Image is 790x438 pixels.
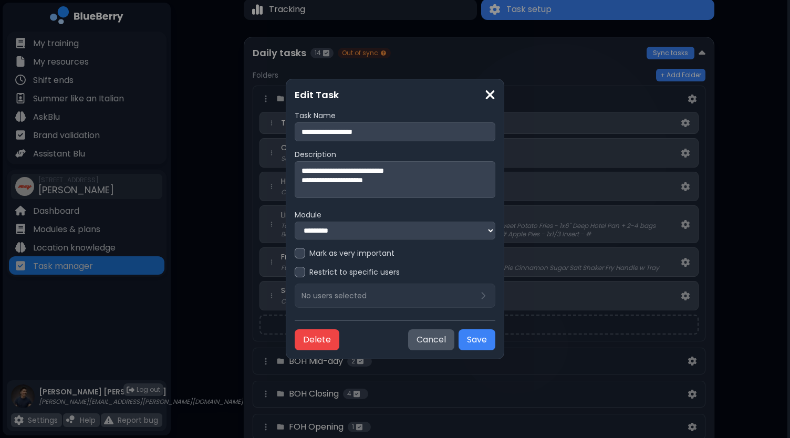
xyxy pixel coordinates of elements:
label: Mark as very important [309,248,394,258]
label: Task Name [295,111,495,120]
label: Restrict to specific users [309,267,400,277]
img: close icon [485,88,495,102]
button: Save [459,329,495,350]
button: Delete [295,329,339,350]
label: Module [295,210,495,220]
label: Description [295,150,495,159]
button: Cancel [408,329,454,350]
h3: Edit Task [295,88,495,102]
